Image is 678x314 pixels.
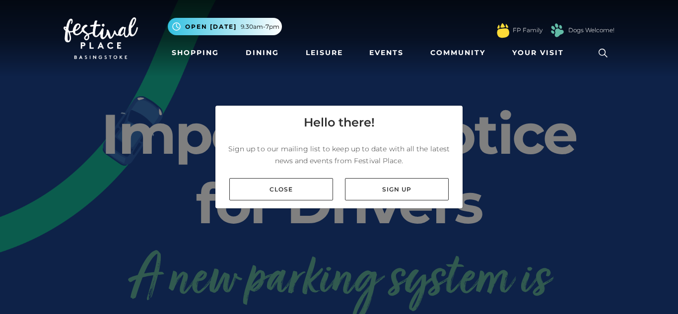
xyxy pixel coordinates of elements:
[229,178,333,200] a: Close
[185,22,237,31] span: Open [DATE]
[223,143,455,167] p: Sign up to our mailing list to keep up to date with all the latest news and events from Festival ...
[508,44,573,62] a: Your Visit
[513,26,542,35] a: FP Family
[241,22,279,31] span: 9.30am-7pm
[365,44,407,62] a: Events
[168,18,282,35] button: Open [DATE] 9.30am-7pm
[568,26,614,35] a: Dogs Welcome!
[304,114,375,131] h4: Hello there!
[345,178,449,200] a: Sign up
[302,44,347,62] a: Leisure
[168,44,223,62] a: Shopping
[242,44,283,62] a: Dining
[64,17,138,59] img: Festival Place Logo
[426,44,489,62] a: Community
[512,48,564,58] span: Your Visit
